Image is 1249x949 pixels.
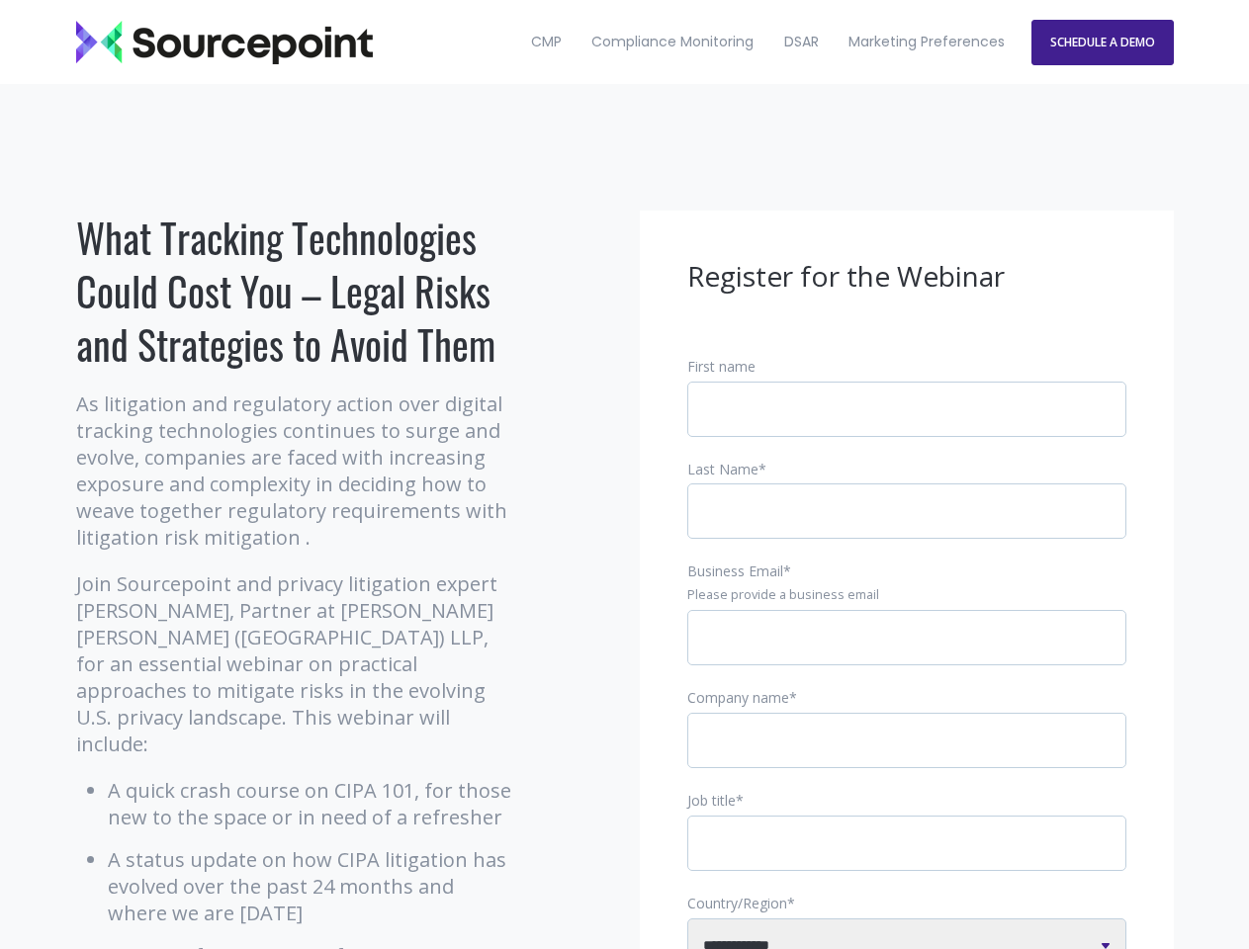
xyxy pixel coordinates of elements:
[687,561,783,580] span: Business Email
[108,846,516,926] li: A status update on how CIPA litigation has evolved over the past 24 months and where we are [DATE]
[76,211,516,371] h1: What Tracking Technologies Could Cost You – Legal Risks and Strategies to Avoid Them
[687,791,736,810] span: Job title
[687,586,1126,604] legend: Please provide a business email
[76,570,516,757] p: Join Sourcepoint and privacy litigation expert [PERSON_NAME], Partner at [PERSON_NAME] [PERSON_NA...
[687,258,1126,296] h3: Register for the Webinar
[108,777,516,830] li: A quick crash course on CIPA 101, for those new to the space or in need of a refresher
[76,21,373,64] img: Sourcepoint_logo_black_transparent (2)-2
[687,894,787,912] span: Country/Region
[687,357,756,376] span: First name
[687,460,758,478] span: Last Name
[1031,20,1174,65] a: SCHEDULE A DEMO
[76,390,516,551] p: As litigation and regulatory action over digital tracking technologies continues to surge and evo...
[687,688,789,707] span: Company name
